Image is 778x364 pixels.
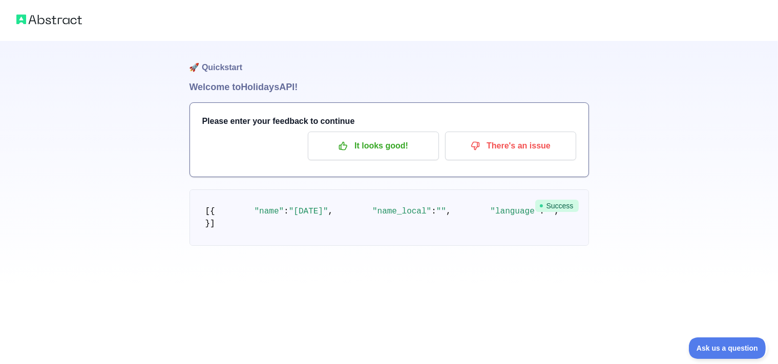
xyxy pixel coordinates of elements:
button: It looks good! [308,132,439,160]
span: "name_local" [372,207,431,216]
span: : [284,207,289,216]
iframe: Toggle Customer Support [689,337,768,359]
span: Success [535,200,579,212]
p: It looks good! [316,137,431,155]
span: "language" [490,207,539,216]
h1: 🚀 Quickstart [190,41,589,80]
p: There's an issue [453,137,569,155]
span: "name" [255,207,284,216]
span: , [328,207,333,216]
span: "[DATE]" [289,207,328,216]
span: [ [205,207,211,216]
span: : [431,207,436,216]
h3: Please enter your feedback to continue [202,115,576,127]
img: Abstract logo [16,12,82,27]
button: There's an issue [445,132,576,160]
h1: Welcome to Holidays API! [190,80,589,94]
span: , [446,207,451,216]
span: "" [436,207,446,216]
